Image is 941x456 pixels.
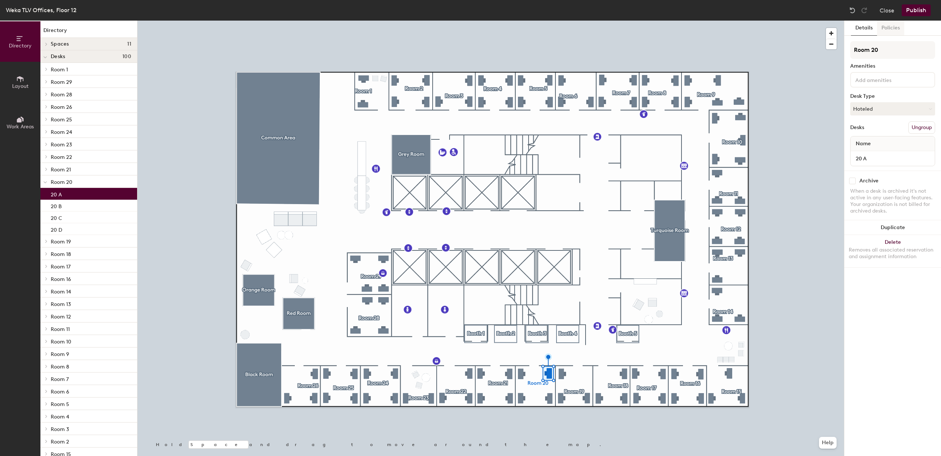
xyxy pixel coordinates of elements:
[819,437,837,449] button: Help
[51,351,69,357] span: Room 9
[51,167,71,173] span: Room 21
[122,54,131,60] span: 100
[850,188,935,214] div: When a desk is archived it's not active in any user-facing features. Your organization is not bil...
[51,439,69,445] span: Room 2
[51,154,72,160] span: Room 22
[850,125,864,131] div: Desks
[908,121,935,134] button: Ungroup
[51,213,62,221] p: 20 C
[9,43,32,49] span: Directory
[902,4,931,16] button: Publish
[852,153,933,164] input: Unnamed desk
[51,92,72,98] span: Room 28
[51,314,71,320] span: Room 12
[849,247,937,260] div: Removes all associated reservation and assignment information
[51,339,71,345] span: Room 10
[51,401,69,407] span: Room 5
[850,93,935,99] div: Desk Type
[51,104,72,110] span: Room 26
[850,63,935,69] div: Amenities
[51,389,69,395] span: Room 6
[6,6,76,15] div: Weka TLV Offices, Floor 12
[859,178,879,184] div: Archive
[7,124,34,130] span: Work Areas
[51,251,71,257] span: Room 18
[844,235,941,267] button: DeleteRemoves all associated reservation and assignment information
[51,129,72,135] span: Room 24
[51,41,69,47] span: Spaces
[852,137,874,150] span: Name
[51,239,71,245] span: Room 19
[51,201,62,210] p: 20 B
[849,7,856,14] img: Undo
[51,364,69,370] span: Room 8
[854,75,920,84] input: Add amenities
[12,83,29,89] span: Layout
[861,7,868,14] img: Redo
[851,21,877,36] button: Details
[877,21,904,36] button: Policies
[51,54,65,60] span: Desks
[40,26,137,38] h1: Directory
[51,179,72,185] span: Room 20
[880,4,894,16] button: Close
[51,414,69,420] span: Room 4
[51,189,62,198] p: 20 A
[51,117,72,123] span: Room 25
[51,264,71,270] span: Room 17
[51,67,68,73] span: Room 1
[127,41,131,47] span: 11
[51,301,71,307] span: Room 13
[51,142,72,148] span: Room 23
[51,326,70,332] span: Room 11
[51,289,71,295] span: Room 14
[51,426,69,432] span: Room 3
[850,102,935,115] button: Hoteled
[844,220,941,235] button: Duplicate
[51,376,69,382] span: Room 7
[51,276,71,282] span: Room 16
[51,225,62,233] p: 20 D
[51,79,72,85] span: Room 29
